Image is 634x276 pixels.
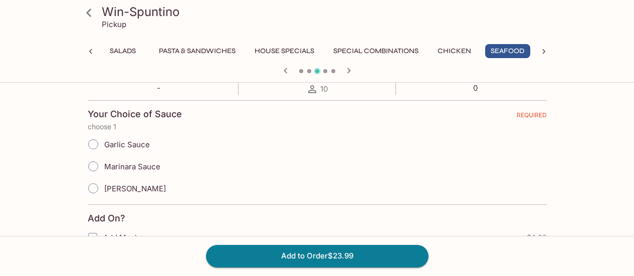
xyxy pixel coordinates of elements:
[103,233,162,242] span: Add Mushrooms
[206,245,429,267] button: Add to Order$23.99
[102,20,126,29] p: Pickup
[249,44,320,58] button: House Specials
[146,83,172,93] p: -
[320,84,328,94] span: 10
[88,109,182,120] h4: Your Choice of Sauce
[462,83,489,93] p: 0
[328,44,424,58] button: Special Combinations
[517,111,547,123] span: REQUIRED
[104,140,150,149] span: Garlic Sauce
[485,44,530,58] button: Seafood
[522,233,547,241] span: + $4.00
[432,44,477,58] button: Chicken
[100,44,145,58] button: Salads
[102,4,550,20] h3: Win-Spuntino
[88,213,125,224] h4: Add On?
[104,184,166,193] span: [PERSON_NAME]
[153,44,241,58] button: Pasta & Sandwiches
[88,123,547,131] p: choose 1
[104,162,160,171] span: Marinara Sauce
